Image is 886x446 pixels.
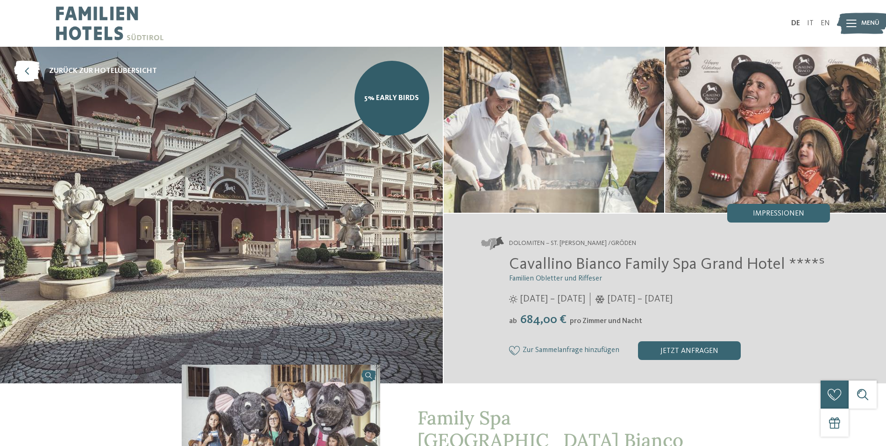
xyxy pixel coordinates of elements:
i: Öffnungszeiten im Winter [595,295,605,303]
a: IT [807,20,814,27]
span: Dolomiten – St. [PERSON_NAME] /Gröden [509,239,636,248]
span: Familien Obletter und Riffeser [509,275,602,282]
img: Im Familienhotel in St. Ulrich in Gröden wunschlos glücklich [444,47,665,213]
span: Impressionen [753,210,804,217]
span: Cavallino Bianco Family Spa Grand Hotel ****ˢ [509,256,825,273]
span: Zur Sammelanfrage hinzufügen [523,346,619,355]
span: zurück zur Hotelübersicht [49,66,157,76]
a: zurück zur Hotelübersicht [14,61,157,82]
span: 684,00 € [518,314,569,326]
div: jetzt anfragen [638,341,741,360]
span: pro Zimmer und Nacht [570,317,642,325]
img: Im Familienhotel in St. Ulrich in Gröden wunschlos glücklich [665,47,886,213]
span: [DATE] – [DATE] [520,293,585,306]
a: DE [791,20,800,27]
a: EN [821,20,830,27]
a: 5% Early Birds [354,61,429,136]
span: ab [509,317,517,325]
span: Menü [861,19,879,28]
span: 5% Early Birds [364,93,419,103]
i: Öffnungszeiten im Sommer [509,295,517,303]
span: [DATE] – [DATE] [607,293,673,306]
